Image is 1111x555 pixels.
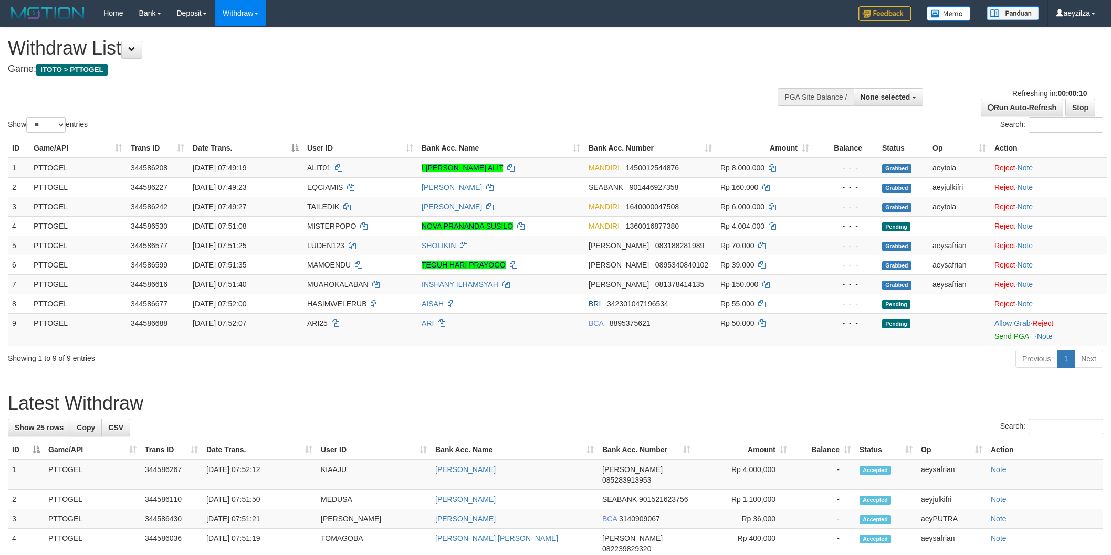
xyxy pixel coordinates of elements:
[1029,419,1103,434] input: Search:
[202,490,317,509] td: [DATE] 07:51:50
[720,183,758,191] span: Rp 160.000
[307,261,351,269] span: MAMOENDU
[991,534,1007,542] a: Note
[882,242,911,251] span: Grabbed
[817,182,874,193] div: - - -
[598,440,695,460] th: Bank Acc. Number: activate to sort column ascending
[1032,319,1053,327] a: Reject
[928,177,990,197] td: aeyjulkifri
[1065,99,1095,116] a: Stop
[1018,261,1033,269] a: Note
[8,460,44,490] td: 1
[589,202,620,211] span: MANDIRI
[26,117,66,133] select: Showentries
[29,236,127,255] td: PTTOGEL
[44,490,141,509] td: PTTOGEL
[307,319,328,327] span: ARI25
[720,319,754,327] span: Rp 50.000
[422,261,506,269] a: TEGUH HARI PRAYOGO
[791,460,855,490] td: -
[626,164,679,172] span: Copy 1450012544876 to clipboard
[307,280,369,289] span: MUAROKALABAN
[8,393,1103,414] h1: Latest Withdraw
[817,318,874,328] div: - - -
[193,183,246,191] span: [DATE] 07:49:23
[994,222,1015,230] a: Reject
[589,261,649,269] span: [PERSON_NAME]
[1018,202,1033,211] a: Note
[8,255,29,274] td: 6
[44,460,141,490] td: PTTOGEL
[108,423,123,432] span: CSV
[307,202,339,211] span: TAILEDIK
[994,241,1015,250] a: Reject
[928,236,990,255] td: aeysafrian
[29,274,127,294] td: PTTOGEL
[307,300,367,308] span: HASIMWELERUB
[720,164,764,172] span: Rp 8.000.000
[994,261,1015,269] a: Reject
[435,515,496,523] a: [PERSON_NAME]
[1037,332,1053,340] a: Note
[131,222,167,230] span: 344586530
[928,255,990,274] td: aeysafrian
[422,222,513,230] a: NOVA PRANANDA SUSILO
[855,440,917,460] th: Status: activate to sort column ascending
[8,274,29,294] td: 7
[602,545,651,553] span: Copy 082239829320 to clipboard
[987,6,1039,20] img: panduan.png
[131,261,167,269] span: 344586599
[8,313,29,346] td: 9
[1012,89,1087,98] span: Refreshing in:
[928,158,990,178] td: aeytola
[422,319,434,327] a: ARI
[8,177,29,197] td: 2
[29,177,127,197] td: PTTOGEL
[639,495,688,504] span: Copy 901521623756 to clipboard
[1015,350,1057,368] a: Previous
[193,280,246,289] span: [DATE] 07:51:40
[131,280,167,289] span: 344586616
[817,163,874,173] div: - - -
[990,255,1107,274] td: ·
[602,495,637,504] span: SEABANK
[1018,241,1033,250] a: Note
[307,241,344,250] span: LUDEN123
[990,138,1107,158] th: Action
[422,280,498,289] a: INSHANY ILHAMSYAH
[1018,222,1033,230] a: Note
[882,261,911,270] span: Grabbed
[602,465,663,474] span: [PERSON_NAME]
[202,460,317,490] td: [DATE] 07:52:12
[1018,164,1033,172] a: Note
[8,117,88,133] label: Show entries
[791,509,855,529] td: -
[1000,419,1103,434] label: Search:
[29,294,127,313] td: PTTOGEL
[1057,350,1075,368] a: 1
[141,460,202,490] td: 344586267
[817,279,874,290] div: - - -
[589,164,620,172] span: MANDIRI
[589,319,603,327] span: BCA
[991,495,1007,504] a: Note
[630,183,678,191] span: Copy 901446927358 to clipboard
[29,197,127,216] td: PTTOGEL
[720,222,764,230] span: Rp 4.004.000
[589,183,623,191] span: SEABANK
[927,6,971,21] img: Button%20Memo.svg
[307,164,331,172] span: ALIT01
[994,164,1015,172] a: Reject
[431,440,598,460] th: Bank Acc. Name: activate to sort column ascending
[860,535,891,543] span: Accepted
[990,313,1107,346] td: ·
[29,255,127,274] td: PTTOGEL
[994,280,1015,289] a: Reject
[994,319,1030,327] a: Allow Grab
[29,158,127,178] td: PTTOGEL
[994,319,1032,327] span: ·
[928,138,990,158] th: Op: activate to sort column ascending
[994,183,1015,191] a: Reject
[928,197,990,216] td: aeytola
[991,515,1007,523] a: Note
